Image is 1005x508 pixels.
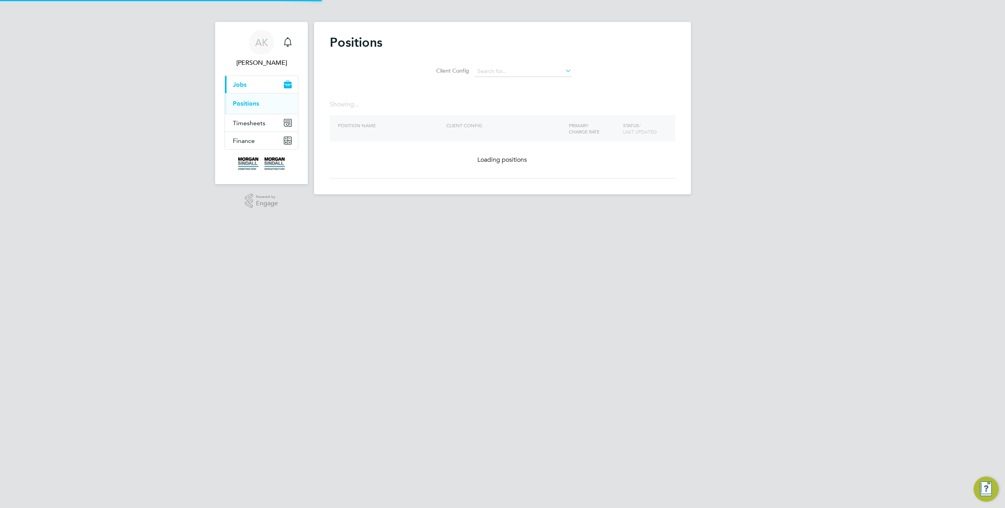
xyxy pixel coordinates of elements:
[330,35,382,50] h2: Positions
[225,76,298,93] button: Jobs
[256,194,278,200] span: Powered by
[233,81,247,88] span: Jobs
[233,137,255,144] span: Finance
[225,93,298,114] div: Jobs
[354,101,359,108] span: ...
[225,157,298,170] a: Go to home page
[475,66,572,77] input: Search for...
[233,100,259,107] a: Positions
[233,119,265,127] span: Timesheets
[225,30,298,68] a: AK[PERSON_NAME]
[974,477,999,502] button: Engage Resource Center
[245,194,278,208] a: Powered byEngage
[434,67,469,74] label: Client Config
[225,132,298,149] button: Finance
[225,114,298,132] button: Timesheets
[256,200,278,207] span: Engage
[225,58,298,68] span: Alberto K
[238,157,285,170] img: morgansindall-logo-retina.png
[330,101,360,109] div: Showing
[215,22,308,184] nav: Main navigation
[255,37,268,48] span: AK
